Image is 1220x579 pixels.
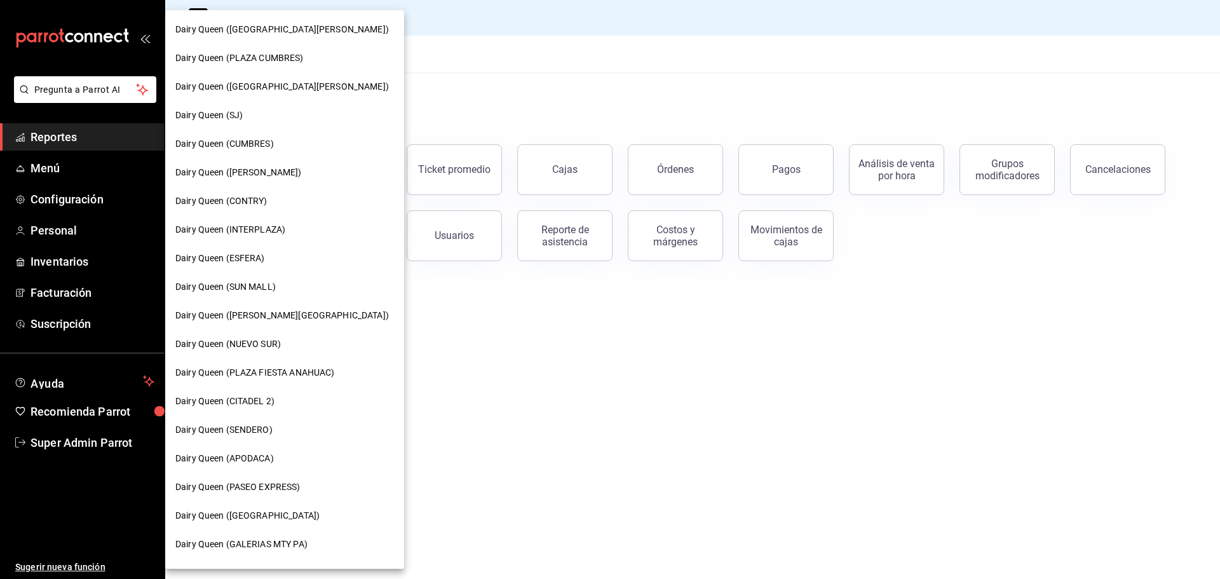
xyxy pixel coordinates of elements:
div: Dairy Queen ([GEOGRAPHIC_DATA][PERSON_NAME]) [165,15,404,44]
div: Dairy Queen (SJ) [165,101,404,130]
div: Dairy Queen (CONTRY) [165,187,404,215]
div: Dairy Queen (INTERPLAZA) [165,215,404,244]
div: Dairy Queen ([PERSON_NAME][GEOGRAPHIC_DATA]) [165,301,404,330]
div: Dairy Queen (ESFERA) [165,244,404,273]
span: Dairy Queen (CONTRY) [175,194,268,208]
div: Dairy Queen (NUEVO SUR) [165,330,404,358]
span: Dairy Queen ([GEOGRAPHIC_DATA][PERSON_NAME]) [175,80,389,93]
span: Dairy Queen (PLAZA CUMBRES) [175,51,304,65]
span: Dairy Queen (CITADEL 2) [175,395,274,408]
div: Dairy Queen (GALERIAS MTY PA) [165,530,404,559]
span: Dairy Queen (PASEO EXPRESS) [175,480,301,494]
div: Dairy Queen (SUN MALL) [165,273,404,301]
span: Dairy Queen ([PERSON_NAME][GEOGRAPHIC_DATA]) [175,309,389,322]
div: Dairy Queen ([GEOGRAPHIC_DATA]) [165,501,404,530]
div: Dairy Queen (APODACA) [165,444,404,473]
span: Dairy Queen (APODACA) [175,452,274,465]
span: Dairy Queen (CUMBRES) [175,137,274,151]
div: Dairy Queen (CITADEL 2) [165,387,404,416]
span: Dairy Queen (NUEVO SUR) [175,337,281,351]
div: Dairy Queen (SENDERO) [165,416,404,444]
div: Dairy Queen ([PERSON_NAME]) [165,158,404,187]
span: Dairy Queen (SENDERO) [175,423,273,437]
span: Dairy Queen (INTERPLAZA) [175,223,285,236]
span: Dairy Queen ([GEOGRAPHIC_DATA][PERSON_NAME]) [175,23,389,36]
span: Dairy Queen (SJ) [175,109,243,122]
span: Dairy Queen (GALERIAS MTY PA) [175,538,308,551]
span: Dairy Queen ([PERSON_NAME]) [175,166,302,179]
div: Dairy Queen (PLAZA FIESTA ANAHUAC) [165,358,404,387]
span: Dairy Queen ([GEOGRAPHIC_DATA]) [175,509,320,522]
span: Dairy Queen (ESFERA) [175,252,265,265]
div: Dairy Queen (PASEO EXPRESS) [165,473,404,501]
div: Dairy Queen ([GEOGRAPHIC_DATA][PERSON_NAME]) [165,72,404,101]
div: Dairy Queen (CUMBRES) [165,130,404,158]
span: Dairy Queen (SUN MALL) [175,280,276,294]
div: Dairy Queen (PLAZA CUMBRES) [165,44,404,72]
span: Dairy Queen (PLAZA FIESTA ANAHUAC) [175,366,334,379]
